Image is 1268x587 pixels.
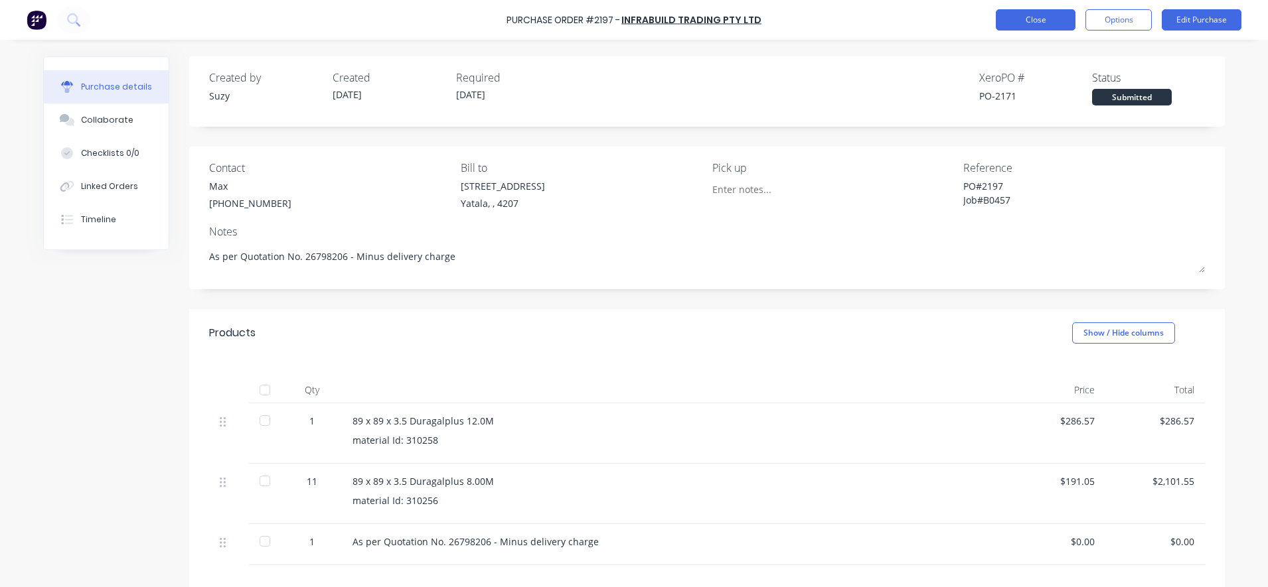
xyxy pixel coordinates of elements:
[353,535,995,549] div: As per Quotation No. 26798206 - Minus delivery charge
[461,179,545,193] div: [STREET_ADDRESS]
[333,70,445,86] div: Created
[209,325,256,341] div: Products
[963,179,1129,209] textarea: PO#2197 Job#B0457
[44,203,169,236] button: Timeline
[1116,474,1194,488] div: $2,101.55
[81,180,138,192] div: Linked Orders
[282,377,342,403] div: Qty
[1016,414,1095,428] div: $286.57
[209,179,291,193] div: Max
[507,13,620,27] div: Purchase Order #2197 -
[81,214,116,226] div: Timeline
[996,9,1075,31] button: Close
[1092,89,1172,105] div: Submitted
[353,493,995,507] div: material Id: 310256
[44,103,169,137] button: Collaborate
[81,81,152,93] div: Purchase details
[1085,9,1152,31] button: Options
[44,137,169,170] button: Checklists 0/0
[353,414,995,428] div: 89 x 89 x 3.5 Duragalplus 12.0M
[461,196,545,210] div: Yatala, , 4207
[1092,70,1205,86] div: Status
[456,70,569,86] div: Required
[621,13,761,27] a: Infrabuild Trading Pty Ltd
[209,70,322,86] div: Created by
[209,224,1205,239] div: Notes
[461,160,702,176] div: Bill to
[1162,9,1241,31] button: Edit Purchase
[1016,474,1095,488] div: $191.05
[979,89,1092,103] div: PO-2171
[293,414,331,428] div: 1
[712,160,954,176] div: Pick up
[1006,377,1105,403] div: Price
[81,114,133,126] div: Collaborate
[1016,535,1095,549] div: $0.00
[712,179,833,199] input: Enter notes...
[27,10,46,30] img: Factory
[44,70,169,103] button: Purchase details
[293,535,331,549] div: 1
[979,70,1092,86] div: Xero PO #
[44,170,169,203] button: Linked Orders
[353,474,995,488] div: 89 x 89 x 3.5 Duragalplus 8.00M
[1116,535,1194,549] div: $0.00
[1116,414,1194,428] div: $286.57
[963,160,1205,176] div: Reference
[293,474,331,488] div: 11
[209,160,451,176] div: Contact
[1105,377,1205,403] div: Total
[209,196,291,210] div: [PHONE_NUMBER]
[81,147,139,159] div: Checklists 0/0
[1072,322,1175,344] button: Show / Hide columns
[209,243,1205,273] textarea: As per Quotation No. 26798206 - Minus delivery charge
[353,433,995,447] div: material Id: 310258
[209,89,322,103] div: Suzy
